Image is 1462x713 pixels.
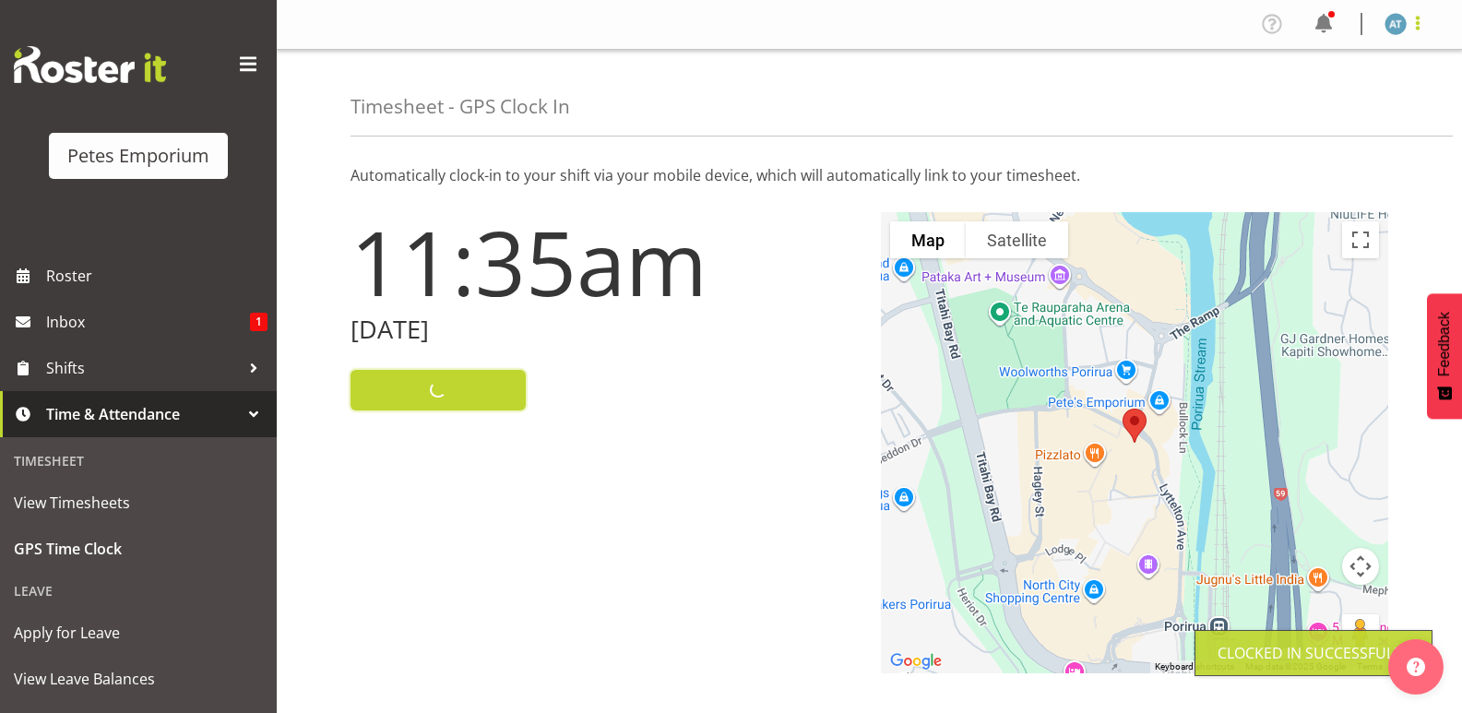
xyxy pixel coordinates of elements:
button: Toggle fullscreen view [1342,221,1379,258]
p: Automatically clock-in to your shift via your mobile device, which will automatically link to you... [351,164,1388,186]
a: View Leave Balances [5,656,272,702]
button: Drag Pegman onto the map to open Street View [1342,614,1379,651]
button: Keyboard shortcuts [1155,660,1234,673]
span: Inbox [46,308,250,336]
a: Apply for Leave [5,610,272,656]
span: View Timesheets [14,489,263,517]
button: Feedback - Show survey [1427,293,1462,419]
a: View Timesheets [5,480,272,526]
button: Map camera controls [1342,548,1379,585]
img: help-xxl-2.png [1407,658,1425,676]
span: Roster [46,262,267,290]
span: GPS Time Clock [14,535,263,563]
span: Time & Attendance [46,400,240,428]
img: Rosterit website logo [14,46,166,83]
span: View Leave Balances [14,665,263,693]
img: alex-micheal-taniwha5364.jpg [1385,13,1407,35]
h4: Timesheet - GPS Clock In [351,96,570,117]
a: Open this area in Google Maps (opens a new window) [886,649,946,673]
a: GPS Time Clock [5,526,272,572]
button: Show satellite imagery [966,221,1068,258]
div: Leave [5,572,272,610]
div: Clocked in Successfully [1218,642,1409,664]
div: Timesheet [5,442,272,480]
span: Apply for Leave [14,619,263,647]
span: Feedback [1436,312,1453,376]
span: 1 [250,313,267,331]
img: Google [886,649,946,673]
div: Petes Emporium [67,142,209,170]
h1: 11:35am [351,212,859,312]
h2: [DATE] [351,315,859,344]
span: Shifts [46,354,240,382]
button: Show street map [890,221,966,258]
